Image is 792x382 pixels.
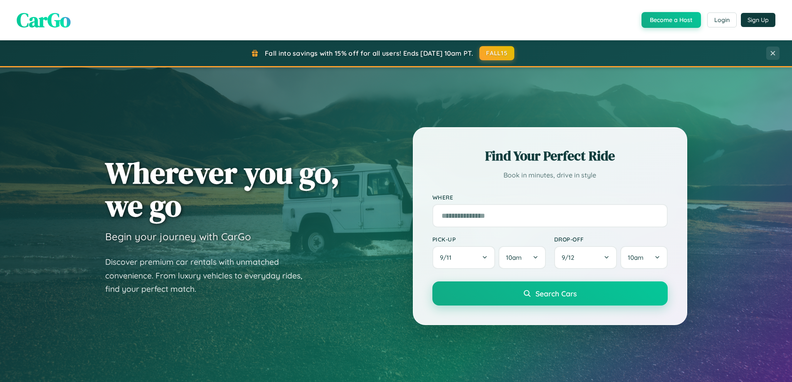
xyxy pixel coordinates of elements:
[105,156,340,222] h1: Wherever you go, we go
[554,236,668,243] label: Drop-off
[479,46,514,60] button: FALL15
[506,254,522,261] span: 10am
[707,12,737,27] button: Login
[440,254,456,261] span: 9 / 11
[562,254,578,261] span: 9 / 12
[628,254,644,261] span: 10am
[105,230,251,243] h3: Begin your journey with CarGo
[432,169,668,181] p: Book in minutes, drive in style
[498,246,545,269] button: 10am
[432,194,668,201] label: Where
[620,246,667,269] button: 10am
[535,289,577,298] span: Search Cars
[105,255,313,296] p: Discover premium car rentals with unmatched convenience. From luxury vehicles to everyday rides, ...
[432,246,496,269] button: 9/11
[554,246,617,269] button: 9/12
[17,6,71,34] span: CarGo
[641,12,701,28] button: Become a Host
[741,13,775,27] button: Sign Up
[432,147,668,165] h2: Find Your Perfect Ride
[265,49,473,57] span: Fall into savings with 15% off for all users! Ends [DATE] 10am PT.
[432,236,546,243] label: Pick-up
[432,281,668,306] button: Search Cars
